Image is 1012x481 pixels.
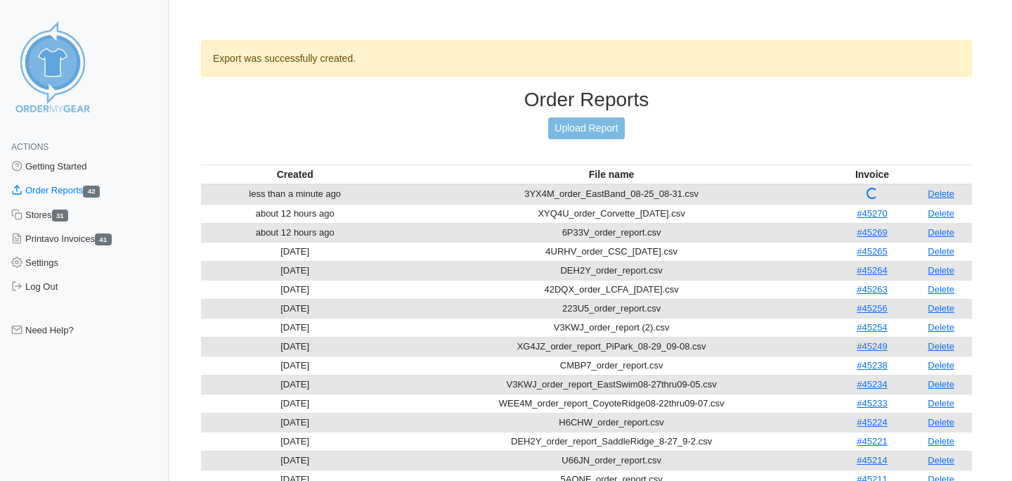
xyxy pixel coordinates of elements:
a: #45234 [857,379,887,390]
span: 31 [52,210,69,222]
td: [DATE] [201,261,389,280]
td: [DATE] [201,451,389,470]
td: [DATE] [201,413,389,432]
th: File name [389,165,833,184]
h3: Order Reports [201,88,972,112]
td: [DATE] [201,299,389,318]
td: about 12 hours ago [201,204,389,223]
a: #45264 [857,265,887,276]
a: #45254 [857,322,887,333]
span: Actions [11,142,48,152]
td: DEH2Y_order_report_SaddleRidge_8-27_9-2.csv [389,432,833,451]
th: Invoice [834,165,910,184]
a: Delete [928,246,954,257]
a: #45238 [857,360,887,371]
td: less than a minute ago [201,184,389,205]
a: Delete [928,341,954,352]
td: XYQ4U_order_Corvette_[DATE].csv [389,204,833,223]
a: #45233 [857,398,887,409]
th: Created [201,165,389,184]
a: #45269 [857,227,887,238]
a: Delete [928,303,954,314]
td: 42DQX_order_LCFA_[DATE].csv [389,280,833,299]
td: [DATE] [201,356,389,375]
a: Delete [928,379,954,390]
td: 223U5_order_report.csv [389,299,833,318]
a: #45224 [857,417,887,428]
a: Delete [928,398,954,409]
td: WEE4M_order_report_CoyoteRidge08-22thru09-07.csv [389,394,833,413]
td: [DATE] [201,432,389,451]
td: [DATE] [201,242,389,261]
a: Delete [928,455,954,466]
td: 4URHV_order_CSC_[DATE].csv [389,242,833,261]
a: Delete [928,284,954,295]
a: Upload Report [548,117,624,139]
a: #45265 [857,246,887,257]
td: [DATE] [201,280,389,299]
td: [DATE] [201,318,389,337]
td: 3YX4M_order_EastBand_08-25_08-31.csv [389,184,833,205]
a: Delete [928,360,954,371]
td: 6P33V_order_report.csv [389,223,833,242]
div: Export was successfully created. [201,40,972,77]
td: V3KWJ_order_report (2).csv [389,318,833,337]
a: Delete [928,208,954,219]
span: 41 [95,233,112,245]
a: Delete [928,436,954,447]
td: CMBP7_order_report.csv [389,356,833,375]
td: XG4JZ_order_report_PiPark_08-29_09-08.csv [389,337,833,356]
td: V3KWJ_order_report_EastSwim08-27thru09-05.csv [389,375,833,394]
a: #45256 [857,303,887,314]
td: about 12 hours ago [201,223,389,242]
td: [DATE] [201,394,389,413]
td: DEH2Y_order_report.csv [389,261,833,280]
a: Delete [928,265,954,276]
a: #45214 [857,455,887,466]
td: H6CHW_order_report.csv [389,413,833,432]
td: [DATE] [201,375,389,394]
a: Delete [928,417,954,428]
a: Delete [928,188,954,199]
a: #45263 [857,284,887,295]
a: #45270 [857,208,887,219]
a: #45249 [857,341,887,352]
td: U66JN_order_report.csv [389,451,833,470]
span: 42 [83,186,100,198]
td: [DATE] [201,337,389,356]
a: #45221 [857,436,887,447]
a: Delete [928,227,954,238]
a: Delete [928,322,954,333]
